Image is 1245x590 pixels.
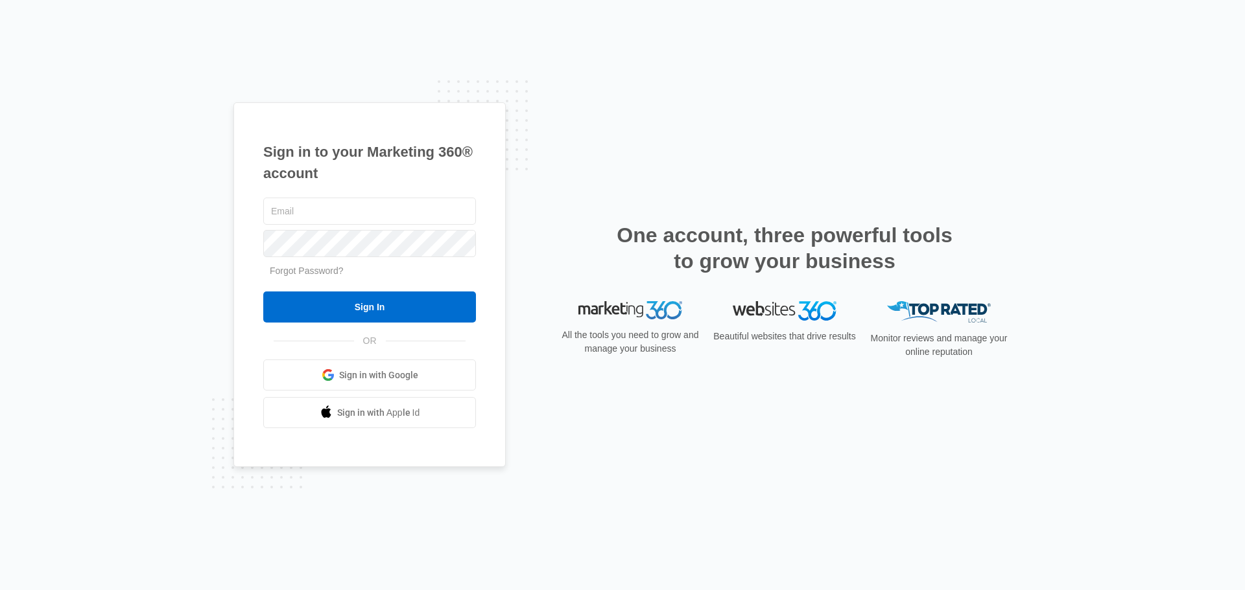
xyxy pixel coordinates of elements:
[263,397,476,428] a: Sign in with Apple Id
[887,301,991,323] img: Top Rated Local
[339,369,418,382] span: Sign in with Google
[578,301,682,319] img: Marketing 360
[270,266,344,276] a: Forgot Password?
[263,291,476,323] input: Sign In
[263,141,476,184] h1: Sign in to your Marketing 360® account
[263,198,476,225] input: Email
[337,406,420,420] span: Sign in with Apple Id
[354,334,386,348] span: OR
[733,301,836,320] img: Websites 360
[558,328,703,356] p: All the tools you need to grow and manage your business
[866,332,1012,359] p: Monitor reviews and manage your online reputation
[712,330,857,343] p: Beautiful websites that drive results
[613,222,956,274] h2: One account, three powerful tools to grow your business
[263,359,476,391] a: Sign in with Google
